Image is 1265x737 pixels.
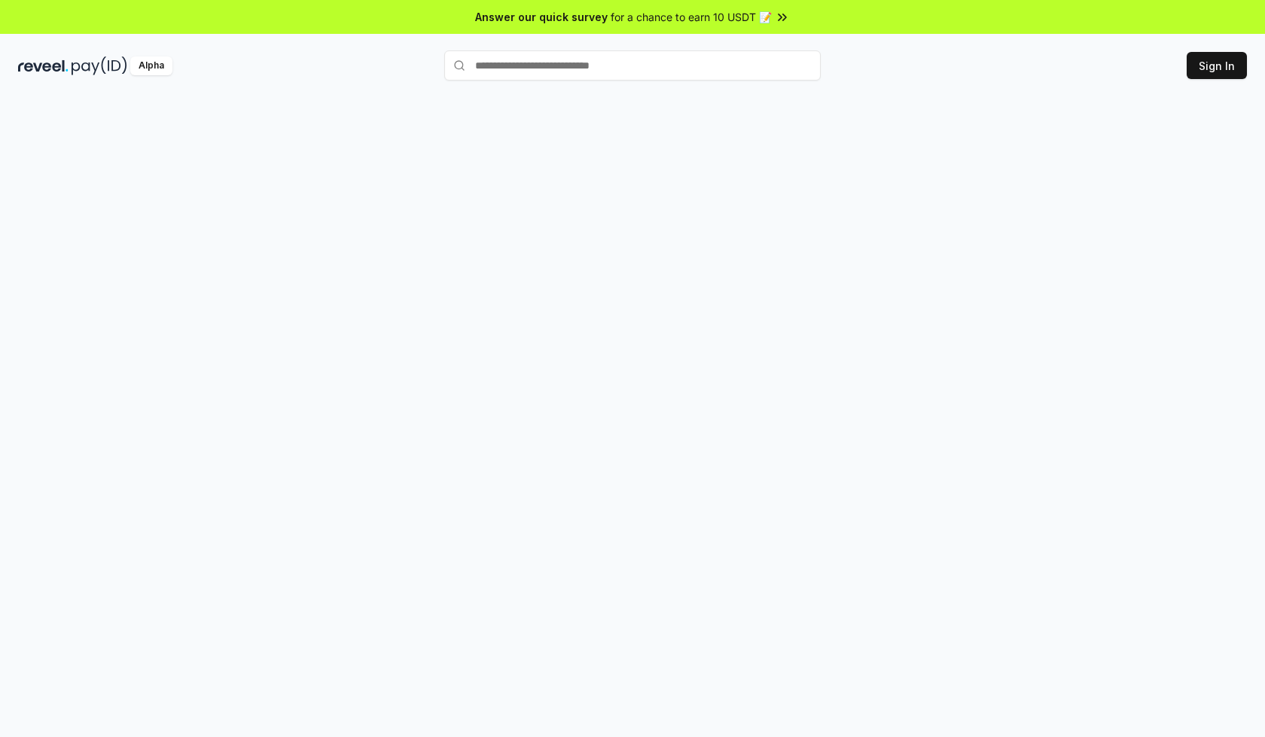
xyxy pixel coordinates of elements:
[18,56,69,75] img: reveel_dark
[475,9,608,25] span: Answer our quick survey
[130,56,172,75] div: Alpha
[1187,52,1247,79] button: Sign In
[72,56,127,75] img: pay_id
[611,9,772,25] span: for a chance to earn 10 USDT 📝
